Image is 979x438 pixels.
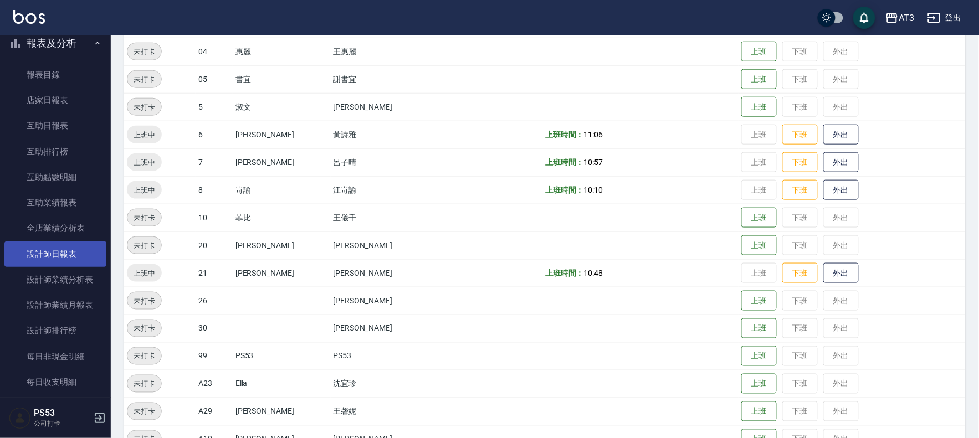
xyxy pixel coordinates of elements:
[127,295,161,307] span: 未打卡
[4,344,106,369] a: 每日非現金明細
[233,204,331,231] td: 菲比
[545,158,584,167] b: 上班時間：
[233,231,331,259] td: [PERSON_NAME]
[196,231,233,259] td: 20
[331,315,445,342] td: [PERSON_NAME]
[331,121,445,148] td: 黃詩雅
[196,287,233,315] td: 26
[741,69,777,90] button: 上班
[196,204,233,231] td: 10
[741,401,777,422] button: 上班
[4,267,106,292] a: 設計師業績分析表
[4,164,106,190] a: 互助點數明細
[741,235,777,256] button: 上班
[233,342,331,370] td: PS53
[823,152,859,173] button: 外出
[233,148,331,176] td: [PERSON_NAME]
[4,292,106,318] a: 設計師業績月報表
[196,370,233,398] td: A23
[233,38,331,65] td: 惠麗
[127,323,161,334] span: 未打卡
[196,342,233,370] td: 99
[127,267,162,279] span: 上班中
[545,185,584,194] b: 上班時間：
[584,130,603,139] span: 11:06
[741,208,777,228] button: 上班
[823,263,859,284] button: 外出
[233,121,331,148] td: [PERSON_NAME]
[331,176,445,204] td: 江岢諭
[13,10,45,24] img: Logo
[331,259,445,287] td: [PERSON_NAME]
[584,185,603,194] span: 10:10
[233,176,331,204] td: 岢諭
[331,370,445,398] td: 沈宜珍
[127,129,162,141] span: 上班中
[853,7,875,29] button: save
[196,148,233,176] td: 7
[545,269,584,277] b: 上班時間：
[196,315,233,342] td: 30
[331,398,445,425] td: 王馨妮
[331,93,445,121] td: [PERSON_NAME]
[923,8,966,28] button: 登出
[4,241,106,267] a: 設計師日報表
[196,398,233,425] td: A29
[127,406,161,418] span: 未打卡
[741,291,777,311] button: 上班
[127,378,161,390] span: 未打卡
[584,158,603,167] span: 10:57
[233,398,331,425] td: [PERSON_NAME]
[233,93,331,121] td: 淑文
[34,419,90,429] p: 公司打卡
[9,407,31,429] img: Person
[4,113,106,138] a: 互助日報表
[331,148,445,176] td: 呂子晴
[782,180,818,200] button: 下班
[741,318,777,339] button: 上班
[782,125,818,145] button: 下班
[4,318,106,343] a: 設計師排行榜
[741,346,777,367] button: 上班
[584,269,603,277] span: 10:48
[34,408,90,419] h5: PS53
[331,342,445,370] td: PS53
[196,65,233,93] td: 05
[127,74,161,85] span: 未打卡
[741,374,777,394] button: 上班
[4,215,106,241] a: 全店業績分析表
[127,46,161,58] span: 未打卡
[823,180,859,200] button: 外出
[545,130,584,139] b: 上班時間：
[233,370,331,398] td: Ella
[331,287,445,315] td: [PERSON_NAME]
[331,204,445,231] td: 王儀千
[196,121,233,148] td: 6
[196,176,233,204] td: 8
[331,38,445,65] td: 王惠麗
[881,7,919,29] button: AT3
[331,231,445,259] td: [PERSON_NAME]
[899,11,914,25] div: AT3
[4,29,106,58] button: 報表及分析
[4,190,106,215] a: 互助業績報表
[782,263,818,284] button: 下班
[741,97,777,117] button: 上班
[4,139,106,164] a: 互助排行榜
[233,65,331,93] td: 書宜
[127,157,162,168] span: 上班中
[127,240,161,251] span: 未打卡
[741,42,777,62] button: 上班
[127,351,161,362] span: 未打卡
[782,152,818,173] button: 下班
[196,93,233,121] td: 5
[823,125,859,145] button: 外出
[233,259,331,287] td: [PERSON_NAME]
[4,369,106,395] a: 每日收支明細
[196,259,233,287] td: 21
[4,62,106,87] a: 報表目錄
[127,184,162,196] span: 上班中
[196,38,233,65] td: 04
[331,65,445,93] td: 謝書宜
[4,87,106,113] a: 店家日報表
